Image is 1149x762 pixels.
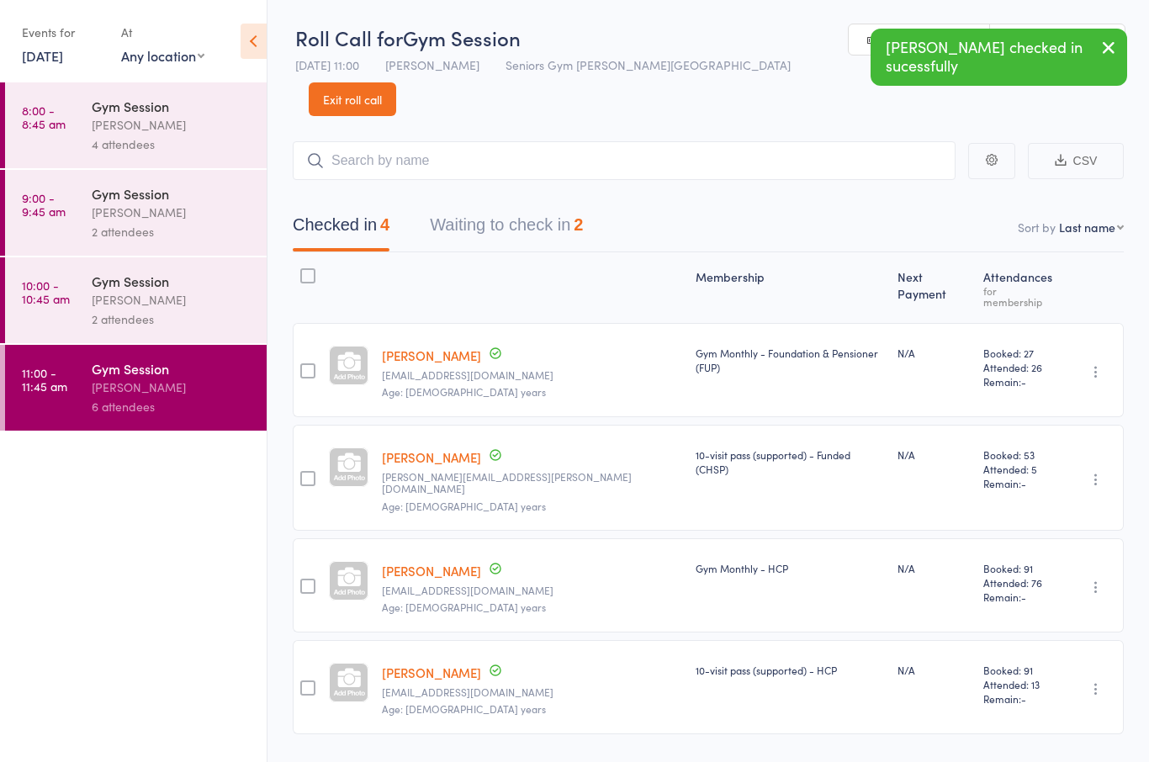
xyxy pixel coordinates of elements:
small: reryan51@gmail.com [382,585,682,596]
span: Age: [DEMOGRAPHIC_DATA] years [382,600,546,614]
span: Remain: [983,476,1056,490]
a: [PERSON_NAME] [382,664,481,681]
input: Search by name [293,141,956,180]
a: [PERSON_NAME] [382,562,481,579]
span: Seniors Gym [PERSON_NAME][GEOGRAPHIC_DATA] [506,56,791,73]
div: N/A [897,663,970,677]
div: Last name [1059,219,1115,235]
a: Exit roll call [309,82,396,116]
div: Membership [689,260,891,315]
span: Booked: 27 [983,346,1056,360]
small: noemail.kstraker@kstraker.com [382,686,682,698]
div: Gym Session [92,272,252,290]
a: 8:00 -8:45 amGym Session[PERSON_NAME]4 attendees [5,82,267,168]
button: CSV [1028,143,1124,179]
div: 6 attendees [92,397,252,416]
small: margaret.may.cooper@gmail.com [382,471,682,495]
span: Attended: 13 [983,677,1056,691]
a: [PERSON_NAME] [382,347,481,364]
div: for membership [983,285,1056,307]
div: 2 attendees [92,310,252,329]
small: brettjmclean@yahoo.com [382,369,682,381]
a: 10:00 -10:45 amGym Session[PERSON_NAME]2 attendees [5,257,267,343]
div: 2 [574,215,583,234]
a: [DATE] [22,46,63,65]
button: Waiting to check in2 [430,207,583,251]
span: Remain: [983,374,1056,389]
div: N/A [897,346,970,360]
span: Roll Call for [295,24,403,51]
a: 11:00 -11:45 amGym Session[PERSON_NAME]6 attendees [5,345,267,431]
a: 9:00 -9:45 amGym Session[PERSON_NAME]2 attendees [5,170,267,256]
div: Gym Monthly - Foundation & Pensioner (FUP) [696,346,884,374]
div: 2 attendees [92,222,252,241]
span: Age: [DEMOGRAPHIC_DATA] years [382,384,546,399]
button: Checked in4 [293,207,389,251]
span: - [1021,374,1026,389]
div: Any location [121,46,204,65]
div: [PERSON_NAME] [92,203,252,222]
div: Gym Session [92,359,252,378]
span: Gym Session [403,24,521,51]
span: Remain: [983,691,1056,706]
div: Atten­dances [977,260,1062,315]
div: N/A [897,447,970,462]
span: - [1021,691,1026,706]
div: 4 [380,215,389,234]
time: 8:00 - 8:45 am [22,103,66,130]
span: Remain: [983,590,1056,604]
span: Attended: 76 [983,575,1056,590]
a: [PERSON_NAME] [382,448,481,466]
div: Events for [22,19,104,46]
label: Sort by [1018,219,1056,235]
span: [DATE] 11:00 [295,56,359,73]
div: 10-visit pass (supported) - HCP [696,663,884,677]
span: Booked: 91 [983,663,1056,677]
span: Booked: 53 [983,447,1056,462]
span: Age: [DEMOGRAPHIC_DATA] years [382,701,546,716]
span: - [1021,476,1026,490]
div: N/A [897,561,970,575]
div: [PERSON_NAME] [92,378,252,397]
span: Booked: 91 [983,561,1056,575]
div: [PERSON_NAME] [92,290,252,310]
span: Attended: 26 [983,360,1056,374]
span: - [1021,590,1026,604]
div: 10-visit pass (supported) - Funded (CHSP) [696,447,884,476]
time: 10:00 - 10:45 am [22,278,70,305]
div: At [121,19,204,46]
div: [PERSON_NAME] [92,115,252,135]
div: Gym Session [92,184,252,203]
div: Next Payment [891,260,977,315]
span: [PERSON_NAME] [385,56,479,73]
div: Gym Monthly - HCP [696,561,884,575]
time: 11:00 - 11:45 am [22,366,67,393]
time: 9:00 - 9:45 am [22,191,66,218]
span: Attended: 5 [983,462,1056,476]
div: Gym Session [92,97,252,115]
div: [PERSON_NAME] checked in sucessfully [871,29,1127,86]
div: 4 attendees [92,135,252,154]
span: Age: [DEMOGRAPHIC_DATA] years [382,499,546,513]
